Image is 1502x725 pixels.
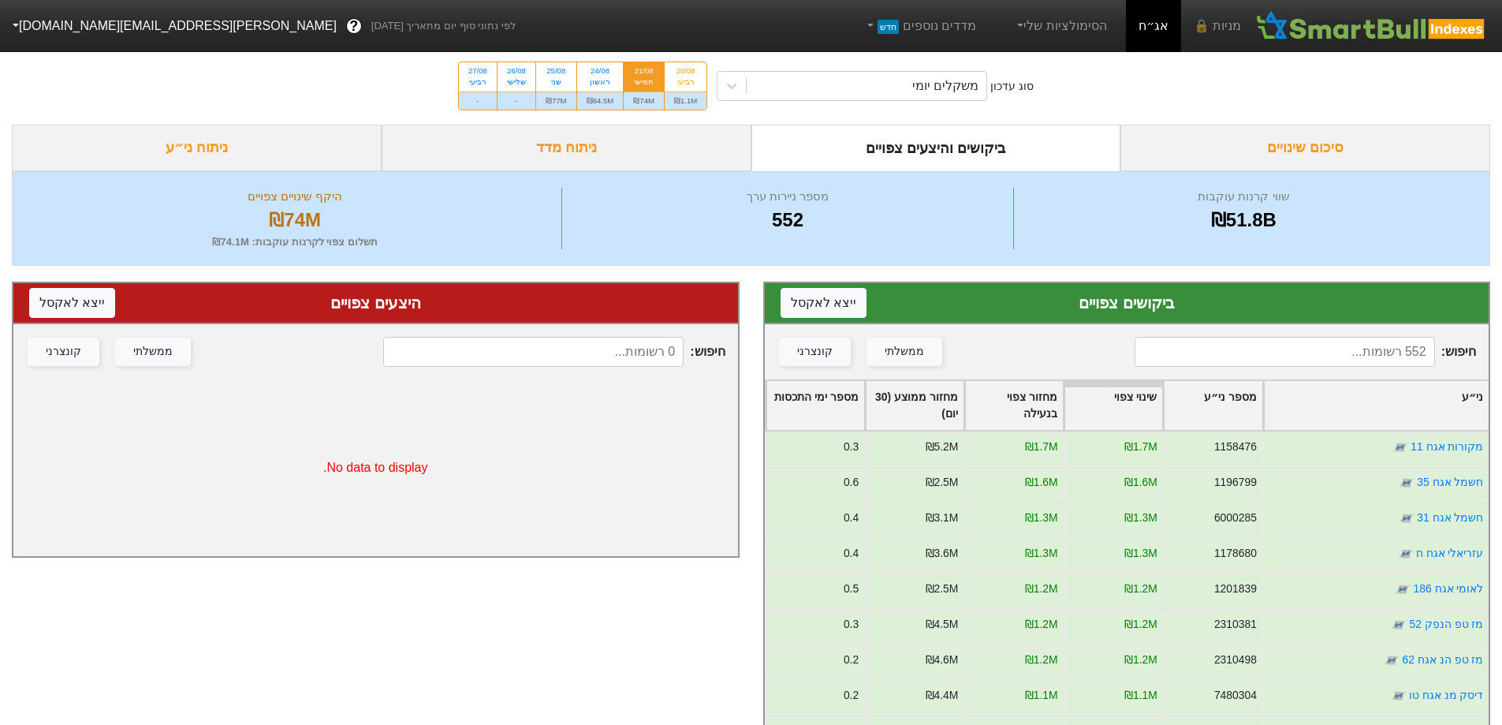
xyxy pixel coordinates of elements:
a: חשמל אגח 31 [1417,511,1483,524]
div: ₪1.2M [1024,616,1057,633]
a: מז טפ הנפק 52 [1409,618,1483,630]
div: Toggle SortBy [1264,381,1489,430]
button: ייצא לאקסל [781,288,867,318]
div: שווי קרנות עוקבות [1018,188,1470,206]
img: tase link [1390,688,1406,704]
div: סיכום שינויים [1120,125,1490,171]
div: קונצרני [46,343,81,361]
div: ₪2.5M [925,581,958,597]
a: הסימולציות שלי [1008,10,1113,42]
div: Toggle SortBy [766,381,864,430]
a: מדדים נוספיםחדש [857,10,982,42]
img: tase link [1397,546,1413,562]
span: חיפוש : [1135,337,1476,367]
div: ₪1.6M [1124,474,1157,491]
div: 552 [566,206,1008,234]
div: Toggle SortBy [965,381,1063,430]
img: tase link [1399,475,1414,491]
div: 6000285 [1213,510,1256,526]
div: 0.3 [843,616,858,633]
div: 7480304 [1213,687,1256,704]
div: ממשלתי [885,343,924,361]
button: ממשלתי [867,338,942,366]
div: ₪77M [536,92,576,110]
div: ביקושים צפויים [781,291,1474,315]
div: היצעים צפויים [29,291,722,315]
input: 552 רשומות... [1135,337,1435,367]
span: ? [349,16,358,37]
div: ₪1.2M [1124,581,1157,597]
div: ₪1.7M [1124,439,1157,455]
div: ₪1.7M [1024,439,1057,455]
div: ₪51.8B [1018,206,1470,234]
button: ייצא לאקסל [29,288,115,318]
div: תשלום צפוי לקרנות עוקבות : ₪74.1M [32,234,557,250]
input: 0 רשומות... [383,337,684,367]
div: היקף שינויים צפויים [32,188,557,206]
div: ₪1.1M [1124,687,1157,704]
div: ₪74M [624,92,664,110]
div: ₪4.6M [925,652,958,668]
div: 2310498 [1213,652,1256,668]
div: ₪1.3M [1124,510,1157,526]
div: ₪64.5M [577,92,624,110]
div: ₪1.2M [1124,652,1157,668]
a: מז טפ הנ אגח 62 [1402,653,1483,666]
img: SmartBull [1254,10,1489,42]
div: ₪1.1M [1024,687,1057,704]
img: tase link [1391,617,1407,633]
div: ₪4.4M [925,687,958,704]
div: - [459,92,497,110]
button: קונצרני [28,338,99,366]
div: סוג עדכון [990,78,1034,95]
div: Toggle SortBy [866,381,963,430]
div: ₪1.2M [1024,581,1057,597]
div: מספר ניירות ערך [566,188,1008,206]
div: ₪5.2M [925,439,958,455]
div: 0.5 [843,581,858,597]
a: חשמל אגח 35 [1417,476,1483,488]
img: tase link [1395,581,1411,597]
div: ₪1.3M [1124,545,1157,562]
div: ניתוח מדד [382,125,751,171]
div: 21/08 [633,65,654,77]
div: 20/08 [674,65,697,77]
div: ₪2.5M [925,474,958,491]
div: ₪1.3M [1024,510,1057,526]
div: ₪4.5M [925,616,958,633]
div: ₪1.1M [665,92,706,110]
div: 0.2 [843,652,858,668]
div: ₪1.2M [1024,652,1057,668]
button: קונצרני [779,338,851,366]
div: - [498,92,535,110]
div: שני [546,77,567,88]
div: ראשון [587,77,614,88]
a: דיסק מנ אגח טו [1408,689,1483,701]
img: tase link [1384,652,1400,668]
a: לאומי אגח 186 [1413,582,1483,595]
div: 27/08 [468,65,487,77]
div: Toggle SortBy [1164,381,1262,430]
div: ביקושים והיצעים צפויים [751,125,1121,171]
div: חמישי [633,77,654,88]
div: רביעי [468,77,487,88]
div: רביעי [674,77,697,88]
a: מקורות אגח 11 [1411,440,1483,453]
div: 1178680 [1213,545,1256,562]
div: ₪3.6M [925,545,958,562]
div: 2310381 [1213,616,1256,633]
img: tase link [1399,510,1414,526]
div: Toggle SortBy [1064,381,1162,430]
button: ממשלתי [115,338,191,366]
div: 1158476 [1213,439,1256,455]
a: עזריאלי אגח ח [1415,547,1483,559]
div: ₪74M [32,206,557,234]
div: 1196799 [1213,474,1256,491]
img: tase link [1392,439,1408,455]
div: 24/08 [587,65,614,77]
div: 26/08 [507,65,526,77]
div: 1201839 [1213,581,1256,597]
div: ניתוח ני״ע [12,125,382,171]
span: לפי נתוני סוף יום מתאריך [DATE] [371,18,516,34]
div: קונצרני [797,343,833,361]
